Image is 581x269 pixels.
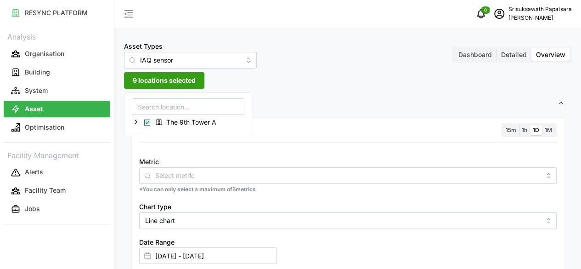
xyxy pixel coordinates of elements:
[506,126,516,133] span: 15m
[4,118,110,137] a: Optimisation
[4,200,110,218] a: Jobs
[124,72,204,89] button: 9 locations selected
[25,8,88,17] p: RESYNC PLATFORM
[4,148,110,161] p: Facility Management
[536,51,565,58] span: Overview
[4,183,110,199] button: Facility Team
[4,63,110,81] a: Building
[4,81,110,100] a: System
[545,126,552,133] span: 1M
[4,4,110,22] a: RESYNC PLATFORM
[508,5,572,14] p: Srisuksawath Papatsara
[4,163,110,182] a: Alerts
[139,186,557,194] p: *You can only select a maximum of 5 metrics
[25,86,48,95] p: System
[4,5,110,21] button: RESYNC PLATFORM
[124,92,572,115] button: Settings
[25,123,64,132] p: Optimisation
[533,126,539,133] span: 1D
[458,51,492,58] span: Dashboard
[132,98,244,115] input: Search location...
[131,92,558,115] span: Settings
[139,247,277,264] input: Select date range
[4,64,110,80] button: Building
[144,120,150,126] span: Select The 9th Tower A
[4,46,110,62] button: Organisation
[25,68,50,77] p: Building
[490,5,508,23] button: schedule
[501,51,527,58] span: Detailed
[4,164,110,181] button: Alerts
[155,170,541,180] input: Select metric
[124,41,163,52] label: Asset Types
[166,118,216,127] span: The 9th Tower A
[152,116,223,127] span: The 9th Tower A
[124,92,252,135] div: 9 locations selected
[4,101,110,117] button: Asset
[139,212,557,229] input: Select chart type
[4,29,110,43] p: Analysis
[133,73,196,88] span: 9 locations selected
[4,45,110,63] a: Organisation
[25,204,40,213] p: Jobs
[4,100,110,118] a: Asset
[508,14,572,23] p: [PERSON_NAME]
[484,7,487,13] span: 0
[4,182,110,200] a: Facility Team
[4,82,110,99] button: System
[139,157,159,167] label: Metric
[522,126,527,133] span: 1h
[4,201,110,217] button: Jobs
[25,49,64,58] p: Organisation
[25,104,43,114] p: Asset
[472,5,490,23] button: notifications
[139,202,171,212] label: Chart type
[25,167,43,177] p: Alerts
[139,237,175,247] label: Date Range
[25,186,66,195] p: Facility Team
[4,119,110,136] button: Optimisation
